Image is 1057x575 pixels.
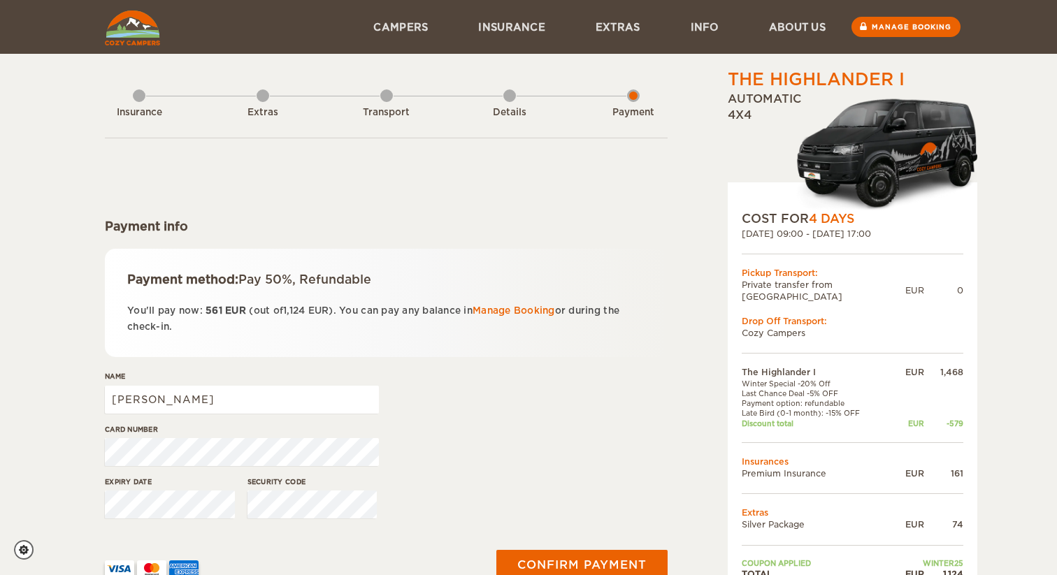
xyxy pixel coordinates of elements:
[247,476,377,487] label: Security code
[283,305,305,316] span: 1,124
[105,371,379,381] label: Name
[924,418,963,428] div: -579
[742,279,905,303] td: Private transfer from [GEOGRAPHIC_DATA]
[224,106,301,119] div: Extras
[225,305,246,316] span: EUR
[809,212,854,226] span: 4 Days
[742,467,891,479] td: Premium Insurance
[105,424,379,435] label: Card number
[891,467,924,479] div: EUR
[206,305,222,316] span: 561
[742,456,963,467] td: Insurances
[742,518,891,530] td: Silver Package
[742,388,891,398] td: Last Chance Deal -5% OFF
[742,398,891,408] td: Payment option: refundable
[127,303,645,335] p: You'll pay now: (out of ). You can pay any balance in or during the check-in.
[891,366,924,378] div: EUR
[473,305,555,316] a: Manage Booking
[595,106,672,119] div: Payment
[742,228,963,240] div: [DATE] 09:00 - [DATE] 17:00
[891,558,963,568] td: WINTER25
[924,518,963,530] div: 74
[14,540,43,560] a: Cookie settings
[924,366,963,378] div: 1,468
[742,315,963,327] div: Drop Off Transport:
[742,558,891,568] td: Coupon applied
[742,210,963,227] div: COST FOR
[924,467,963,479] div: 161
[105,218,668,235] div: Payment info
[891,418,924,428] div: EUR
[238,272,371,286] span: Pay 50%, Refundable
[471,106,548,119] div: Details
[851,17,961,37] a: Manage booking
[348,106,425,119] div: Transport
[891,518,924,530] div: EUR
[105,476,235,487] label: Expiry date
[905,284,924,296] div: EUR
[742,408,891,418] td: Late Bird (0-1 month): -15% OFF
[105,10,160,45] img: Cozy Campers
[728,92,977,210] div: Automatic 4x4
[728,68,905,92] div: The Highlander I
[784,96,977,210] img: Cozy-3.png
[742,327,963,339] td: Cozy Campers
[924,284,963,296] div: 0
[742,379,891,388] td: Winter Special -20% Off
[742,507,963,518] td: Extras
[127,271,645,288] div: Payment method:
[742,267,963,279] div: Pickup Transport:
[742,366,891,378] td: The Highlander I
[742,418,891,428] td: Discount total
[101,106,178,119] div: Insurance
[308,305,329,316] span: EUR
